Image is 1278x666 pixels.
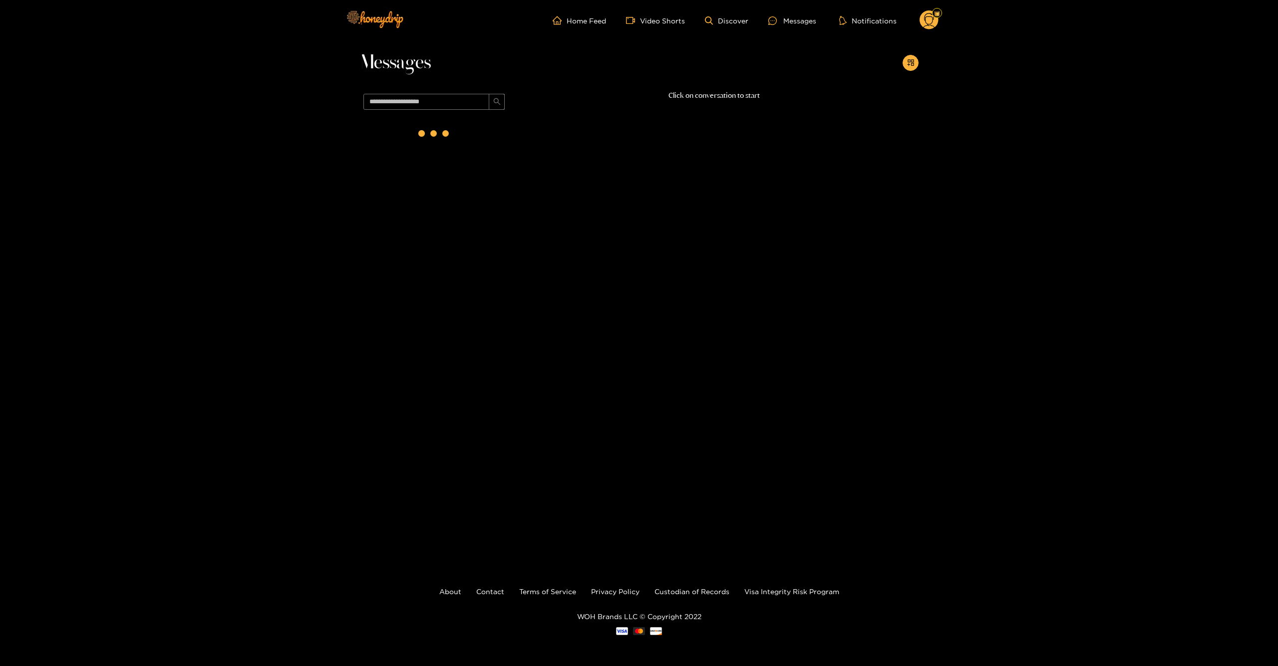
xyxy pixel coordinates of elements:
[493,98,501,106] span: search
[591,588,639,595] a: Privacy Policy
[359,51,431,75] span: Messages
[934,10,940,16] img: Fan Level
[476,588,504,595] a: Contact
[654,588,729,595] a: Custodian of Records
[626,16,640,25] span: video-camera
[705,16,748,25] a: Discover
[439,588,461,595] a: About
[907,59,915,67] span: appstore-add
[519,588,576,595] a: Terms of Service
[836,15,900,25] button: Notifications
[509,90,919,101] p: Click on conversation to start
[903,55,919,71] button: appstore-add
[553,16,567,25] span: home
[553,16,606,25] a: Home Feed
[768,15,816,26] div: Messages
[489,94,505,110] button: search
[744,588,839,595] a: Visa Integrity Risk Program
[626,16,685,25] a: Video Shorts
